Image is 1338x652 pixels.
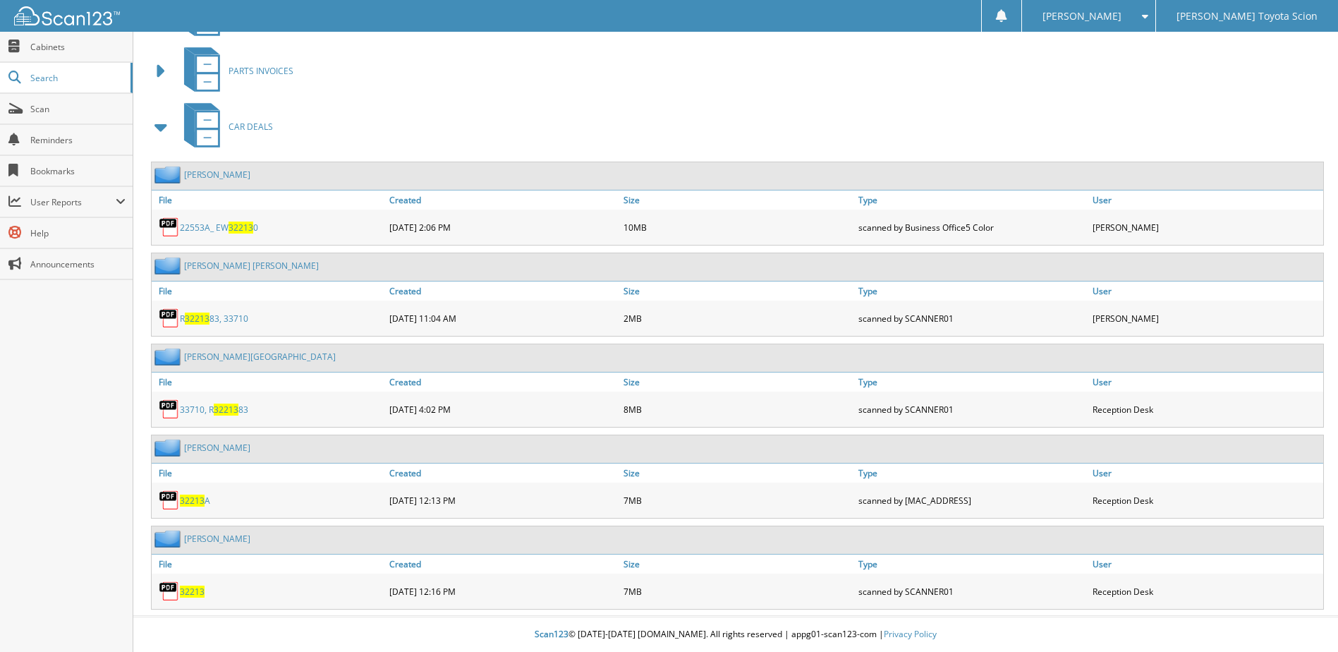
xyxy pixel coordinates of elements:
img: PDF.png [159,217,180,238]
div: 7MB [620,577,854,605]
a: User [1089,191,1323,210]
a: Size [620,282,854,301]
span: Cabinets [30,41,126,53]
span: 32213 [185,313,209,325]
span: 32213 [214,404,238,416]
a: File [152,373,386,392]
img: PDF.png [159,490,180,511]
div: [DATE] 12:13 PM [386,486,620,514]
span: Bookmarks [30,165,126,177]
div: scanned by Business Office5 Color [855,213,1089,241]
div: scanned by SCANNER01 [855,395,1089,423]
span: 32213 [180,495,205,507]
img: scan123-logo-white.svg [14,6,120,25]
a: User [1089,282,1323,301]
div: [DATE] 11:04 AM [386,304,620,332]
a: Created [386,282,620,301]
a: File [152,464,386,483]
div: scanned by SCANNER01 [855,304,1089,332]
a: User [1089,373,1323,392]
a: Size [620,373,854,392]
div: 7MB [620,486,854,514]
img: PDF.png [159,399,180,420]
a: 32213A [180,495,210,507]
a: File [152,282,386,301]
a: Created [386,373,620,392]
a: [PERSON_NAME] [184,533,250,545]
iframe: Chat Widget [1267,584,1338,652]
span: Reminders [30,134,126,146]
a: File [152,191,386,210]
span: Announcements [30,258,126,270]
a: Type [855,464,1089,483]
span: 32213 [229,222,253,234]
a: Created [386,555,620,574]
span: Scan123 [535,628,568,640]
a: Type [855,555,1089,574]
a: PARTS INVOICES [176,43,293,99]
a: CAR DEALS [176,99,273,155]
img: PDF.png [159,308,180,329]
span: Scan [30,103,126,115]
span: [PERSON_NAME] Toyota Scion [1176,12,1318,20]
a: User [1089,555,1323,574]
div: scanned by SCANNER01 [855,577,1089,605]
div: Reception Desk [1089,395,1323,423]
div: 8MB [620,395,854,423]
a: Type [855,191,1089,210]
div: scanned by [MAC_ADDRESS] [855,486,1089,514]
img: PDF.png [159,581,180,602]
a: [PERSON_NAME] [184,442,250,454]
a: Type [855,282,1089,301]
div: [DATE] 4:02 PM [386,395,620,423]
a: 33710, R3221383 [180,404,248,416]
span: Help [30,227,126,239]
a: Type [855,373,1089,392]
span: PARTS INVOICES [229,65,293,77]
div: [PERSON_NAME] [1089,213,1323,241]
a: 32213 [180,586,205,598]
a: File [152,555,386,574]
div: [PERSON_NAME] [1089,304,1323,332]
a: User [1089,464,1323,483]
a: 22553A_ EW322130 [180,222,258,234]
a: [PERSON_NAME][GEOGRAPHIC_DATA] [184,351,336,363]
a: [PERSON_NAME] [PERSON_NAME] [184,260,319,272]
span: [PERSON_NAME] [1042,12,1121,20]
div: Reception Desk [1089,577,1323,605]
img: folder2.png [154,166,184,183]
a: Created [386,191,620,210]
a: Privacy Policy [884,628,937,640]
div: © [DATE]-[DATE] [DOMAIN_NAME]. All rights reserved | appg01-scan123-com | [133,617,1338,652]
img: folder2.png [154,348,184,366]
a: Size [620,464,854,483]
div: [DATE] 2:06 PM [386,213,620,241]
a: Created [386,464,620,483]
div: 10MB [620,213,854,241]
img: folder2.png [154,439,184,457]
img: folder2.png [154,257,184,274]
span: CAR DEALS [229,121,273,133]
div: 2MB [620,304,854,332]
a: Size [620,191,854,210]
img: folder2.png [154,530,184,548]
a: R3221383, 33710 [180,313,248,325]
span: Search [30,72,123,84]
span: User Reports [30,196,116,208]
div: [DATE] 12:16 PM [386,577,620,605]
div: Reception Desk [1089,486,1323,514]
a: [PERSON_NAME] [184,169,250,181]
a: Size [620,555,854,574]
